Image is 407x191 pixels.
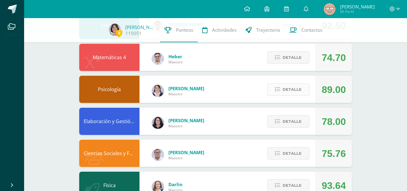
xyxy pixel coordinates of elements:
[152,53,164,65] img: 54231652241166600daeb3395b4f1510.png
[322,76,346,103] div: 89.00
[267,51,309,64] button: Detalle
[285,18,327,42] a: Contactos
[212,27,236,33] span: Actividades
[283,52,302,63] span: Detalle
[322,44,346,71] div: 74.70
[241,18,285,42] a: Trayectoria
[79,44,139,71] div: Matemáticas 4
[168,123,204,129] span: Maestro
[152,149,164,161] img: 5778bd7e28cf89dedf9ffa8080fc1cd8.png
[324,3,336,15] img: 66e65aae75ac9ec1477066b33491d903.png
[125,30,142,37] a: 115051
[256,27,280,33] span: Trayectoria
[198,18,241,42] a: Actividades
[267,83,309,96] button: Detalle
[116,29,122,37] span: 0
[152,117,164,129] img: f270ddb0ea09d79bf84e45c6680ec463.png
[79,108,139,135] div: Elaboración y Gestión de Proyectos
[168,59,183,65] span: Maestro
[168,155,204,161] span: Maestro
[79,140,139,167] div: Ciencias Sociales y Formación Ciudadana 4
[176,27,193,33] span: Punteos
[109,24,121,36] img: 5f5b390559614f89dcf80695e14bc2e8.png
[340,4,375,10] span: [PERSON_NAME]
[267,147,309,160] button: Detalle
[283,84,302,95] span: Detalle
[301,27,322,33] span: Contactos
[168,181,183,187] span: Darlin
[168,53,183,59] span: Heber
[322,140,346,167] div: 75.76
[283,148,302,159] span: Detalle
[168,117,204,123] span: [PERSON_NAME]
[168,91,204,97] span: Maestro
[267,115,309,128] button: Detalle
[168,149,204,155] span: [PERSON_NAME]
[79,76,139,103] div: Psicología
[160,18,198,42] a: Punteos
[322,108,346,135] div: 78.00
[125,24,155,30] a: [PERSON_NAME]
[283,180,302,191] span: Detalle
[152,85,164,97] img: 4f58a82ddeaaa01b48eeba18ee71a186.png
[168,85,204,91] span: [PERSON_NAME]
[283,116,302,127] span: Detalle
[340,9,375,14] span: Mi Perfil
